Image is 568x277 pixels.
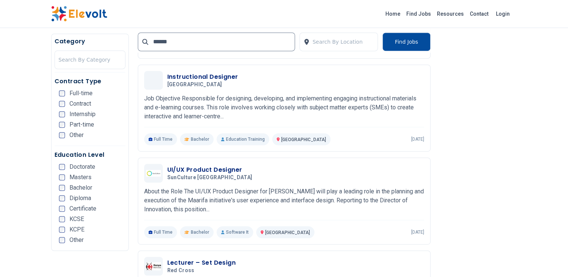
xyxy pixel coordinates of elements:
[217,133,269,145] p: Education Training
[69,132,84,138] span: Other
[191,229,209,235] span: Bachelor
[69,227,84,233] span: KCPE
[467,8,491,20] a: Contact
[146,170,161,177] img: SunCulture Kenya
[144,71,424,145] a: Zetech UniversityInstructional Designer[GEOGRAPHIC_DATA]Job Objective Responsible for designing, ...
[59,195,65,201] input: Diploma
[69,237,84,243] span: Other
[144,226,177,238] p: Full Time
[69,111,96,117] span: Internship
[382,8,403,20] a: Home
[59,111,65,117] input: Internship
[144,164,424,238] a: SunCulture KenyaUI/UX Product DesignerSunCulture [GEOGRAPHIC_DATA]About the Role The UI/UX Produc...
[69,101,91,107] span: Contract
[167,81,222,88] span: [GEOGRAPHIC_DATA]
[69,174,91,180] span: Masters
[144,133,177,145] p: Full Time
[167,72,238,81] h3: Instructional Designer
[59,174,65,180] input: Masters
[55,77,125,86] h5: Contract Type
[281,137,326,142] span: [GEOGRAPHIC_DATA]
[434,8,467,20] a: Resources
[59,122,65,128] input: Part-time
[59,164,65,170] input: Doctorate
[59,101,65,107] input: Contract
[382,32,430,51] button: Find Jobs
[69,185,92,191] span: Bachelor
[59,216,65,222] input: KCSE
[59,90,65,96] input: Full-time
[146,262,161,270] img: Red cross
[55,150,125,159] h5: Education Level
[167,165,255,174] h3: UI/UX Product Designer
[59,237,65,243] input: Other
[69,216,84,222] span: KCSE
[59,206,65,212] input: Certificate
[167,174,252,181] span: SunCulture [GEOGRAPHIC_DATA]
[69,90,93,96] span: Full-time
[69,164,95,170] span: Doctorate
[144,94,424,121] p: Job Objective Responsible for designing, developing, and implementing engaging instructional mate...
[59,132,65,138] input: Other
[265,230,310,235] span: [GEOGRAPHIC_DATA]
[69,122,94,128] span: Part-time
[191,136,209,142] span: Bachelor
[146,73,161,88] img: Zetech University
[167,258,236,267] h3: Lecturer – Set Design
[167,267,195,274] span: Red cross
[144,187,424,214] p: About the Role The UI/UX Product Designer for [PERSON_NAME] will play a leading role in the plann...
[217,226,253,238] p: Software It
[411,229,424,235] p: [DATE]
[59,227,65,233] input: KCPE
[403,8,434,20] a: Find Jobs
[411,136,424,142] p: [DATE]
[59,185,65,191] input: Bachelor
[55,37,125,46] h5: Category
[51,6,107,22] img: Elevolt
[491,6,514,21] a: Login
[69,206,96,212] span: Certificate
[69,195,91,201] span: Diploma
